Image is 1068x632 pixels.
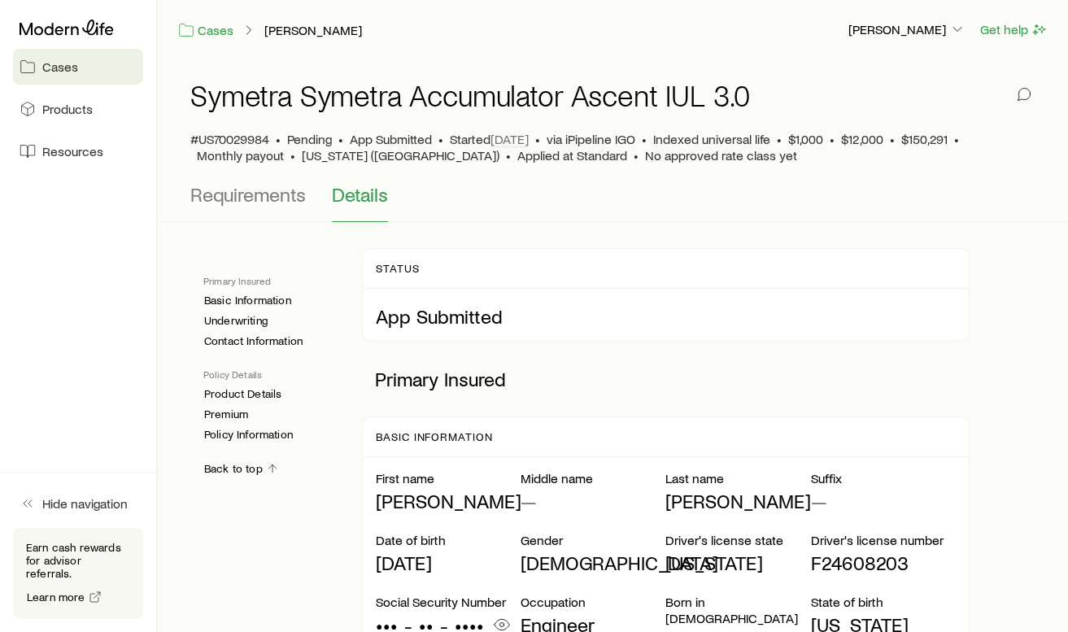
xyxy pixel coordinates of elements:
a: Underwriting [203,314,268,328]
span: [DATE] [490,131,529,147]
p: Date of birth [376,532,521,548]
a: Products [13,91,143,127]
p: App Submitted [376,305,956,328]
span: Learn more [27,591,85,603]
a: [PERSON_NAME] [264,23,363,38]
span: Hide navigation [42,495,128,512]
p: Social Security Number [376,594,521,610]
p: Last name [665,470,810,486]
span: No approved rate class yet [645,147,797,163]
span: $12,000 [841,131,883,147]
p: First name [376,470,521,486]
span: • [830,131,835,147]
p: Gender [521,532,665,548]
a: Cases [13,49,143,85]
span: Monthly payout [197,147,284,163]
a: Basic Information [203,294,292,307]
button: [PERSON_NAME] [848,20,966,40]
span: • [890,131,895,147]
p: Middle name [521,470,665,486]
span: [US_STATE] ([GEOGRAPHIC_DATA]) [302,147,499,163]
span: Details [332,183,388,206]
p: [PERSON_NAME] [665,490,810,512]
p: Driver's license number [811,532,956,548]
a: Product Details [203,387,282,401]
span: #US70029984 [190,131,269,147]
p: Primary Insured [203,274,336,287]
button: Get help [979,20,1048,39]
p: [PERSON_NAME] [376,490,521,512]
div: Application details tabs [190,183,1035,222]
span: • [338,131,343,147]
span: Indexed universal life [653,131,770,147]
span: via iPipeline IGO [547,131,635,147]
p: [DATE] [376,551,521,574]
button: Hide navigation [13,486,143,521]
a: Contact Information [203,334,303,348]
a: Resources [13,133,143,169]
span: • [276,131,281,147]
span: Products [42,101,93,117]
a: Premium [203,408,249,421]
span: App Submitted [350,131,432,147]
a: Back to top [203,461,280,477]
span: $1,000 [788,131,823,147]
div: Earn cash rewards for advisor referrals.Learn more [13,528,143,619]
span: • [506,147,511,163]
span: • [438,131,443,147]
span: • [642,131,647,147]
p: Basic Information [376,430,493,443]
p: [US_STATE] [665,551,810,574]
span: $150,291 [901,131,948,147]
p: [PERSON_NAME] [848,21,966,37]
span: Cases [42,59,78,75]
span: • [777,131,782,147]
p: — [521,490,665,512]
span: • [634,147,639,163]
p: Driver's license state [665,532,810,548]
p: Primary Insured [362,355,970,403]
p: — [811,490,956,512]
a: Cases [177,21,234,40]
span: • [290,147,295,163]
p: Earn cash rewards for advisor referrals. [26,541,130,580]
span: Resources [42,143,103,159]
a: Policy Information [203,428,294,442]
p: Pending [287,131,332,147]
p: Status [376,262,420,275]
p: Born in [DEMOGRAPHIC_DATA] [665,594,810,626]
p: F24608203 [811,551,956,574]
p: Started [450,131,529,147]
span: • [535,131,540,147]
h1: Symetra Symetra Accumulator Ascent IUL 3.0 [190,79,750,111]
p: Occupation [521,594,665,610]
span: • [954,131,959,147]
span: Applied at Standard [517,147,627,163]
p: State of birth [811,594,956,610]
p: Policy Details [203,368,336,381]
span: Requirements [190,183,306,206]
p: [DEMOGRAPHIC_DATA] [521,551,665,574]
p: Suffix [811,470,956,486]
